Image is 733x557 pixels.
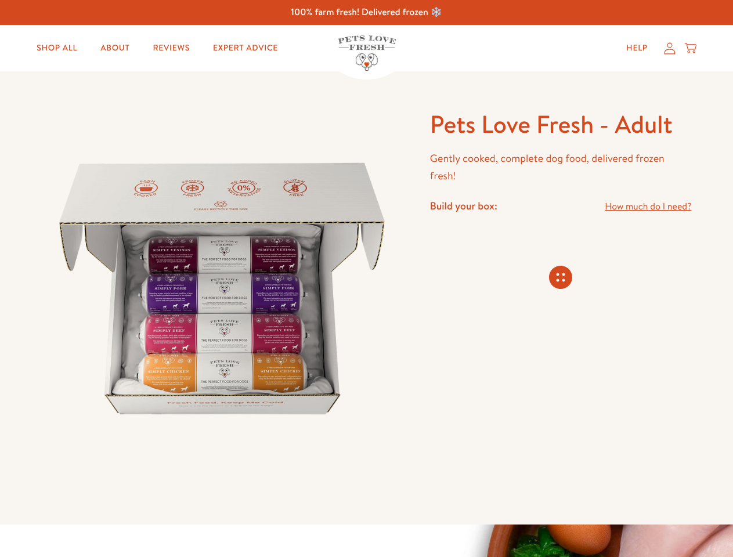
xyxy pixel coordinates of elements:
[430,150,692,185] p: Gently cooked, complete dog food, delivered frozen fresh!
[91,37,139,60] a: About
[549,266,572,289] svg: Connecting store
[617,37,657,60] a: Help
[27,37,86,60] a: Shop All
[430,108,692,140] h1: Pets Love Fresh - Adult
[143,37,198,60] a: Reviews
[338,35,396,71] img: Pets Love Fresh
[42,108,402,469] img: Pets Love Fresh - Adult
[430,199,497,212] h4: Build your box:
[204,37,287,60] a: Expert Advice
[605,199,691,215] a: How much do I need?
